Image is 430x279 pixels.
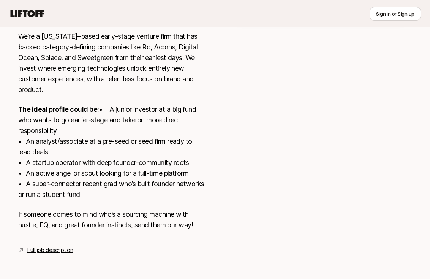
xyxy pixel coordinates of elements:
p: We’re a [US_STATE]–based early-stage venture firm that has backed category-defining companies lik... [18,31,205,95]
a: Full job description [27,246,73,255]
p: • A junior investor at a big fund who wants to go earlier-stage and take on more direct responsib... [18,104,205,200]
button: Sign in or Sign up [370,7,421,21]
p: If someone comes to mind who’s a sourcing machine with hustle, EQ, and great founder instincts, s... [18,209,205,230]
strong: The ideal profile could be: [18,105,99,113]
